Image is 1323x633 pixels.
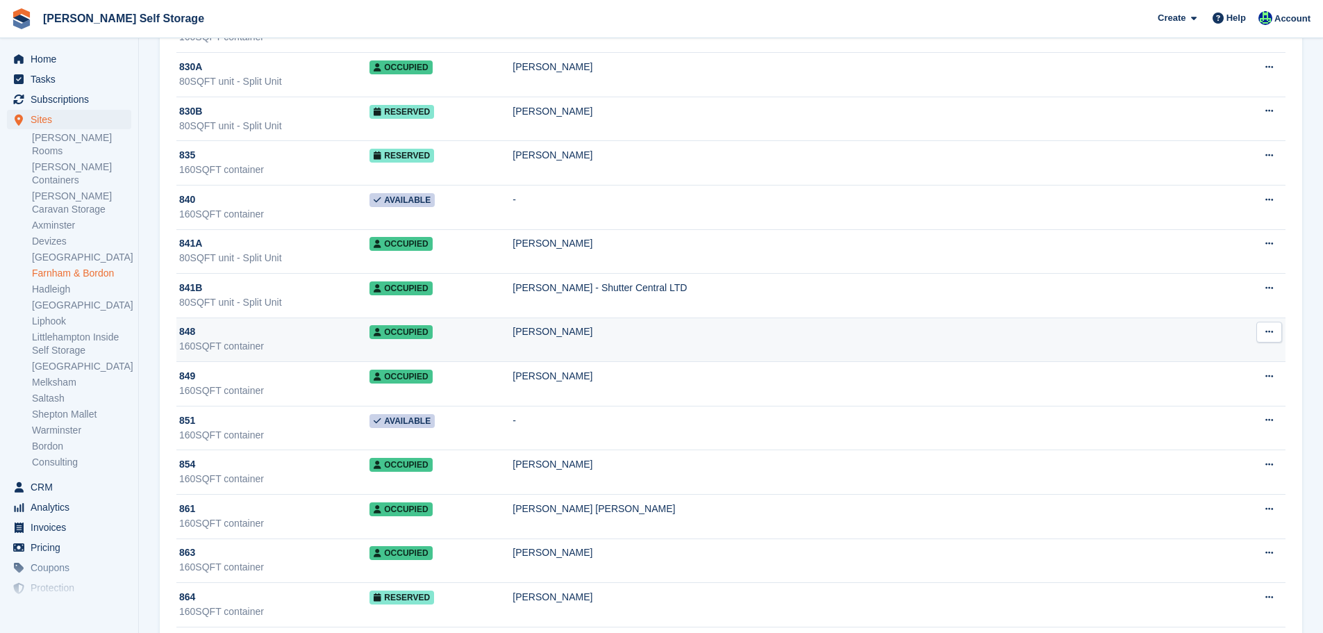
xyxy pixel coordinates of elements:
td: - [513,406,1232,450]
a: Devizes [32,235,131,248]
span: Protection [31,578,114,598]
a: [GEOGRAPHIC_DATA] [32,251,131,264]
span: 849 [179,369,195,384]
span: Occupied [369,237,432,251]
span: 841B [179,281,202,295]
img: Jenna Kennedy [1258,11,1272,25]
a: [PERSON_NAME] Rooms [32,131,131,158]
div: [PERSON_NAME] - Shutter Central LTD [513,281,1232,295]
a: menu [7,598,131,618]
span: Pricing [31,538,114,557]
div: 80SQFT unit - Split Unit [179,74,369,89]
div: 160SQFT container [179,163,369,177]
a: menu [7,110,131,129]
span: Occupied [369,281,432,295]
span: 840 [179,192,195,207]
span: Occupied [369,60,432,74]
a: Consulting [32,456,131,469]
a: menu [7,558,131,577]
div: [PERSON_NAME] [513,236,1232,251]
a: Melksham [32,376,131,389]
a: menu [7,49,131,69]
span: 861 [179,502,195,516]
div: [PERSON_NAME] [513,545,1232,560]
span: Occupied [369,502,432,516]
div: [PERSON_NAME] [PERSON_NAME] [513,502,1232,516]
span: 830B [179,104,202,119]
div: [PERSON_NAME] [513,148,1232,163]
div: 160SQFT container [179,339,369,354]
span: 854 [179,457,195,472]
span: Sites [31,110,114,129]
img: stora-icon-8386f47178a22dfd0bd8f6a31ec36ba5ce8667c1dd55bd0f319d3a0aa187defe.svg [11,8,32,29]
div: 160SQFT container [179,384,369,398]
a: Warminster [32,424,131,437]
a: menu [7,90,131,109]
span: Home [31,49,114,69]
span: 851 [179,413,195,428]
span: Available [369,414,435,428]
a: menu [7,69,131,89]
span: Help [1226,11,1246,25]
div: 160SQFT container [179,207,369,222]
span: Available [369,193,435,207]
span: 863 [179,545,195,560]
span: Subscriptions [31,90,114,109]
span: Invoices [31,518,114,537]
span: Occupied [369,370,432,384]
div: 160SQFT container [179,472,369,486]
a: [PERSON_NAME] Self Storage [38,7,210,30]
div: [PERSON_NAME] [513,104,1232,119]
a: Saltash [32,392,131,405]
a: menu [7,538,131,557]
div: 160SQFT container [179,516,369,531]
a: menu [7,477,131,497]
div: [PERSON_NAME] [513,324,1232,339]
span: Reserved [369,591,434,605]
div: [PERSON_NAME] [513,590,1232,605]
div: [PERSON_NAME] [513,60,1232,74]
div: 80SQFT unit - Split Unit [179,119,369,133]
a: Littlehampton Inside Self Storage [32,331,131,357]
span: Reserved [369,149,434,163]
a: Liphook [32,315,131,328]
div: 160SQFT container [179,605,369,619]
a: [PERSON_NAME] Containers [32,161,131,187]
div: 160SQFT container [179,428,369,443]
a: [GEOGRAPHIC_DATA] [32,299,131,312]
span: 864 [179,590,195,605]
a: Hadleigh [32,283,131,296]
td: - [513,185,1232,229]
a: Axminster [32,219,131,232]
div: [PERSON_NAME] [513,369,1232,384]
div: 80SQFT unit - Split Unit [179,251,369,265]
span: Occupied [369,546,432,560]
a: menu [7,578,131,598]
span: Coupons [31,558,114,577]
div: 160SQFT container [179,560,369,575]
a: [GEOGRAPHIC_DATA] [32,360,131,373]
div: 80SQFT unit - Split Unit [179,295,369,310]
span: CRM [31,477,114,497]
a: menu [7,518,131,537]
span: Settings [31,598,114,618]
span: Account [1274,12,1310,26]
a: Shepton Mallet [32,408,131,421]
span: 835 [179,148,195,163]
span: 848 [179,324,195,339]
span: Occupied [369,458,432,472]
a: [PERSON_NAME] Caravan Storage [32,190,131,216]
span: Tasks [31,69,114,89]
span: Occupied [369,325,432,339]
span: Reserved [369,105,434,119]
a: Bordon [32,440,131,453]
span: 841A [179,236,202,251]
span: 830A [179,60,202,74]
span: Create [1158,11,1185,25]
a: Farnham & Bordon [32,267,131,280]
a: menu [7,498,131,517]
span: Analytics [31,498,114,517]
div: [PERSON_NAME] [513,457,1232,472]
